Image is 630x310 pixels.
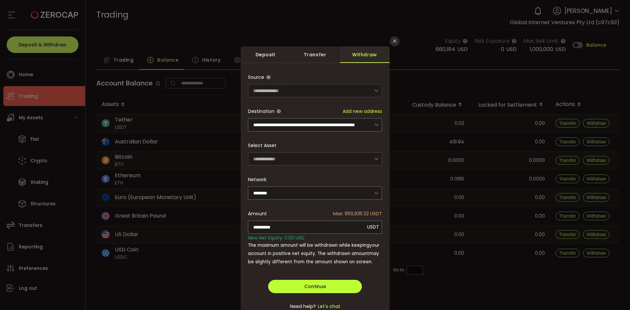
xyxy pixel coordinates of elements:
span: Source [248,71,264,84]
label: Select Asset [248,142,276,149]
label: Network [248,176,267,183]
span: Max: 659,935.32 USDT [333,207,382,220]
span: The maximum amount will be withdrawn while keeping [248,242,369,248]
span: USDT [367,224,379,230]
span: Destination [248,108,274,115]
iframe: Chat Widget [597,278,630,310]
span: Add new address [343,108,382,115]
span: Amount [248,207,267,220]
span: New Net Equity: 0.00 USD [248,234,305,241]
